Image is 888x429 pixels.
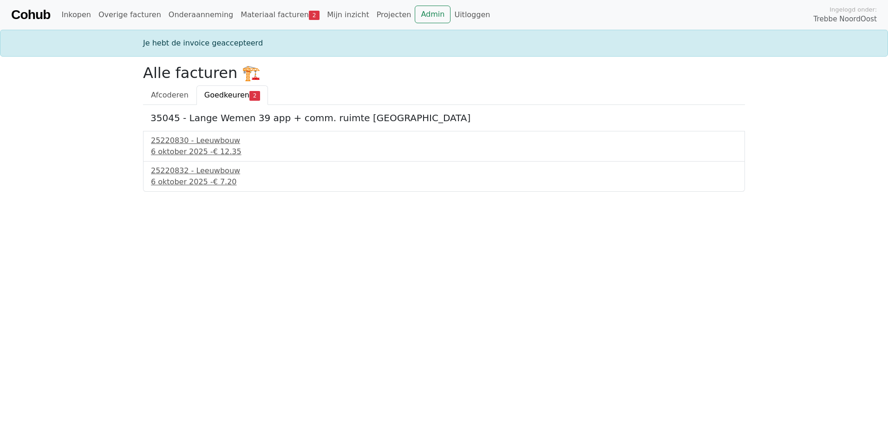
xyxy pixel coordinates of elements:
[58,6,94,24] a: Inkopen
[309,11,320,20] span: 2
[249,91,260,100] span: 2
[373,6,415,24] a: Projecten
[196,85,268,105] a: Goedkeuren2
[151,91,189,99] span: Afcoderen
[204,91,249,99] span: Goedkeuren
[451,6,494,24] a: Uitloggen
[237,6,323,24] a: Materiaal facturen2
[137,38,751,49] div: Je hebt de invoice geaccepteerd
[150,112,738,123] h5: 35045 - Lange Wemen 39 app + comm. ruimte [GEOGRAPHIC_DATA]
[415,6,451,23] a: Admin
[165,6,237,24] a: Onderaanneming
[829,5,877,14] span: Ingelogd onder:
[814,14,877,25] span: Trebbe NoordOost
[151,135,737,146] div: 25220830 - Leeuwbouw
[143,64,745,82] h2: Alle facturen 🏗️
[151,146,737,157] div: 6 oktober 2025 -
[213,177,237,186] span: € 7.20
[213,147,242,156] span: € 12.35
[11,4,50,26] a: Cohub
[95,6,165,24] a: Overige facturen
[323,6,373,24] a: Mijn inzicht
[151,165,737,188] a: 25220832 - Leeuwbouw6 oktober 2025 -€ 7.20
[143,85,196,105] a: Afcoderen
[151,165,737,176] div: 25220832 - Leeuwbouw
[151,135,737,157] a: 25220830 - Leeuwbouw6 oktober 2025 -€ 12.35
[151,176,737,188] div: 6 oktober 2025 -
